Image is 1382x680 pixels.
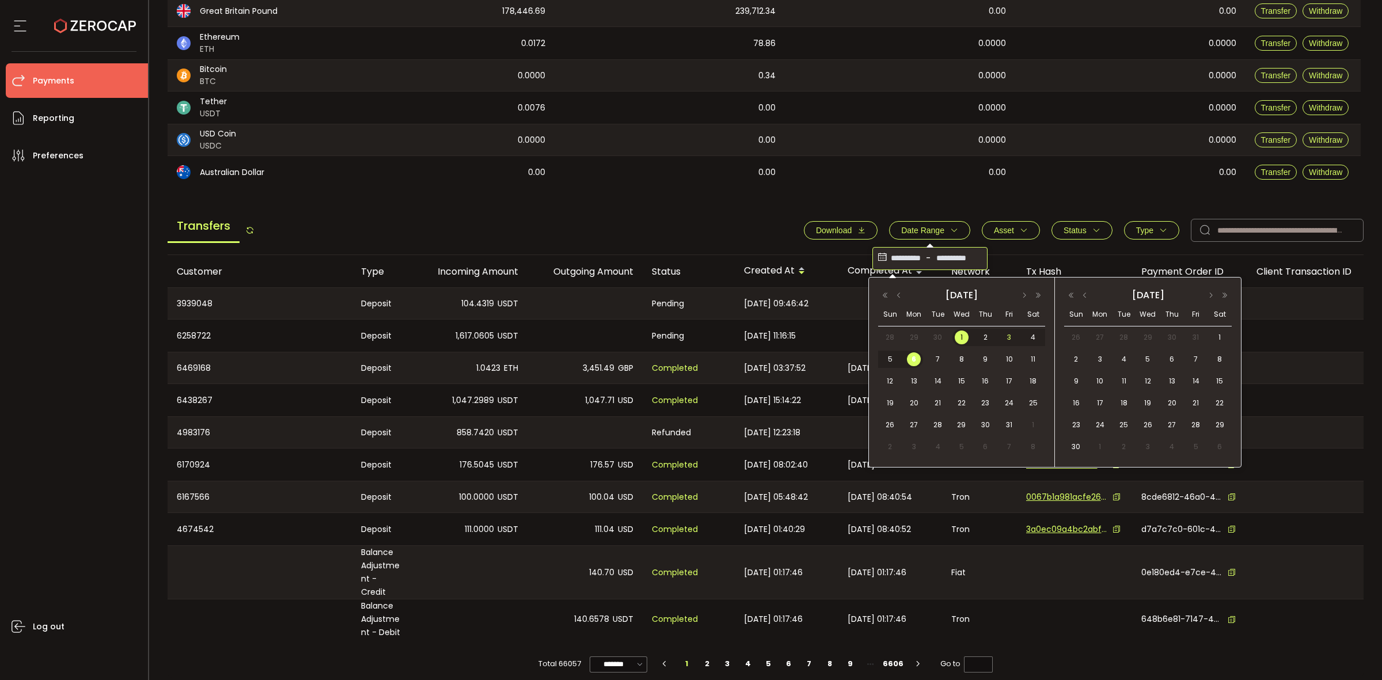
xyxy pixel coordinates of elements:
button: Withdraw [1303,165,1349,180]
th: Fri [1184,303,1208,326]
span: USDT [498,329,518,343]
span: 12 [1141,374,1155,388]
span: 24 [1093,418,1107,432]
span: [DATE] 15:14:22 [744,394,801,407]
span: 13 [907,374,921,388]
span: 6 [1213,440,1227,454]
span: 6 [1165,352,1179,366]
img: usdc_portfolio.svg [177,133,191,147]
li: 1 [676,656,697,672]
span: 0.00 [1219,166,1236,179]
div: 6438267 [168,384,352,416]
button: Transfer [1255,3,1297,18]
div: Deposit [352,288,412,319]
span: 1 [1213,330,1227,344]
span: Date Range [901,226,944,235]
span: 0.0172 [521,37,545,50]
div: [DATE] [1093,287,1203,304]
span: USDC [200,140,236,152]
span: ETH [504,362,518,375]
div: Deposit [352,513,412,545]
span: 0.0000 [1209,69,1236,82]
button: Type [1124,221,1179,240]
li: 9 [840,656,860,672]
span: 0.0000 [518,134,545,147]
span: 1.0423 [476,362,500,375]
div: Deposit [352,481,412,512]
li: 8 [819,656,840,672]
span: 17 [1003,374,1016,388]
span: 12 [883,374,897,388]
iframe: Chat Widget [1324,625,1382,680]
span: - [923,249,934,268]
div: Incoming Amount [412,265,527,278]
span: 5 [955,440,969,454]
li: 5 [758,656,779,672]
span: 0.0000 [978,37,1006,50]
span: 28 [1189,418,1203,432]
span: [DATE] 11:16:15 [744,329,796,343]
span: 111.04 [595,523,614,536]
th: Thu [1160,303,1184,326]
span: 1,047.71 [585,394,614,407]
span: USDT [498,523,518,536]
div: Balance Adjustment - Credit [352,546,412,599]
div: Deposit [352,320,412,352]
button: Transfer [1255,100,1297,115]
span: [DATE] 08:40:54 [848,491,912,504]
img: aud_portfolio.svg [177,165,191,179]
span: 0.00 [528,166,545,179]
span: 104.4319 [461,297,494,310]
span: [DATE] 08:40:52 [848,523,911,536]
span: 5 [1189,440,1203,454]
span: 13 [1165,374,1179,388]
span: USDT [498,491,518,504]
span: 0.00 [758,134,776,147]
span: 11 [1117,374,1131,388]
span: Withdraw [1309,135,1342,145]
th: Sun [878,303,902,326]
span: [DATE] 03:37:52 [744,362,806,375]
span: USD [618,458,633,472]
span: [DATE] 05:48:42 [744,491,808,504]
span: 239,712.34 [735,5,776,18]
span: 9 [1069,374,1083,388]
img: gbp_portfolio.svg [177,4,191,18]
span: 0.34 [758,69,776,82]
span: USD [618,566,633,579]
span: [DATE] 01:17:46 [744,613,803,626]
div: Tx Hash [1017,265,1132,278]
span: 10 [1003,352,1016,366]
span: 25 [1026,396,1040,410]
div: Client Transaction ID [1247,265,1380,278]
div: Tron [942,481,1017,512]
span: 0e180ed4-e7ce-499f-ad35-876d762740e8 [1141,567,1222,579]
span: 30 [978,418,992,432]
div: 6167566 [168,481,352,512]
div: Deposit [352,449,412,481]
li: 6606 [880,656,906,672]
span: 111.0000 [465,523,494,536]
div: Outgoing Amount [527,265,643,278]
span: 1 [1026,418,1040,432]
img: usdt_portfolio.svg [177,101,191,115]
div: Tron [942,513,1017,545]
span: 25 [1117,418,1131,432]
li: 2 [697,656,717,672]
span: 28 [883,330,897,344]
span: [DATE] 01:17:46 [848,566,906,579]
span: USDT [498,394,518,407]
span: Log out [33,618,64,635]
span: 4 [1026,330,1040,344]
div: Tron [942,599,1017,639]
div: Created At [735,261,838,281]
span: 28 [931,418,945,432]
span: 4 [1117,352,1131,366]
span: Withdraw [1309,6,1342,16]
span: 0.0076 [518,101,545,115]
div: Fiat [942,546,1017,599]
div: 6258722 [168,320,352,352]
span: USDT [498,297,518,310]
th: Sun [1064,303,1088,326]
